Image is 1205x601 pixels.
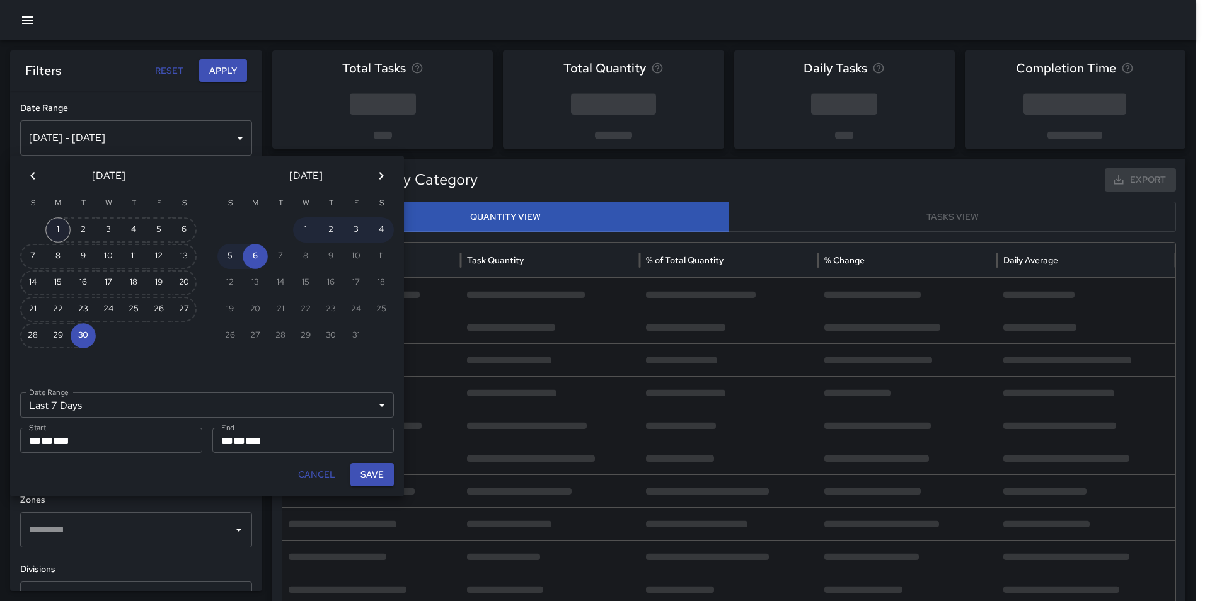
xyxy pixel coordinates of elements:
button: 17 [96,270,121,295]
button: 1 [293,217,318,243]
button: 14 [20,270,45,295]
button: 28 [20,323,45,348]
span: Month [221,436,233,445]
button: 29 [45,323,71,348]
button: 8 [45,244,71,269]
span: Sunday [219,191,241,216]
span: Monday [47,191,69,216]
span: Day [233,436,245,445]
button: 16 [71,270,96,295]
span: Sunday [21,191,44,216]
span: Year [245,436,262,445]
label: End [221,422,234,433]
button: 15 [45,270,71,295]
button: 26 [146,297,171,322]
button: 19 [146,270,171,295]
button: 27 [171,297,197,322]
button: 3 [96,217,121,243]
label: Date Range [29,387,69,398]
span: Wednesday [294,191,317,216]
button: 9 [71,244,96,269]
button: 24 [96,297,121,322]
button: 1 [45,217,71,243]
span: Tuesday [72,191,95,216]
button: 20 [171,270,197,295]
span: Thursday [122,191,145,216]
span: [DATE] [289,167,323,185]
button: 12 [146,244,171,269]
button: 5 [217,244,243,269]
button: 6 [243,244,268,269]
button: 25 [121,297,146,322]
button: 21 [20,297,45,322]
button: 2 [318,217,343,243]
button: 11 [121,244,146,269]
button: Next month [369,163,394,188]
span: Thursday [320,191,342,216]
span: Wednesday [97,191,120,216]
button: Previous month [20,163,45,188]
button: 7 [20,244,45,269]
button: Save [350,463,394,486]
label: Start [29,422,46,433]
button: 6 [171,217,197,243]
button: 23 [71,297,96,322]
button: 13 [171,244,197,269]
span: Friday [345,191,367,216]
button: 2 [71,217,96,243]
button: 22 [45,297,71,322]
button: 10 [96,244,121,269]
span: Friday [147,191,170,216]
span: Monday [244,191,267,216]
span: [DATE] [92,167,125,185]
button: Cancel [293,463,340,486]
button: 3 [343,217,369,243]
span: Day [41,436,53,445]
button: 30 [71,323,96,348]
div: Last 7 Days [20,392,394,418]
button: 4 [121,217,146,243]
button: 5 [146,217,171,243]
span: Month [29,436,41,445]
span: Saturday [370,191,393,216]
span: Saturday [173,191,195,216]
button: 18 [121,270,146,295]
span: Year [53,436,69,445]
button: 4 [369,217,394,243]
span: Tuesday [269,191,292,216]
